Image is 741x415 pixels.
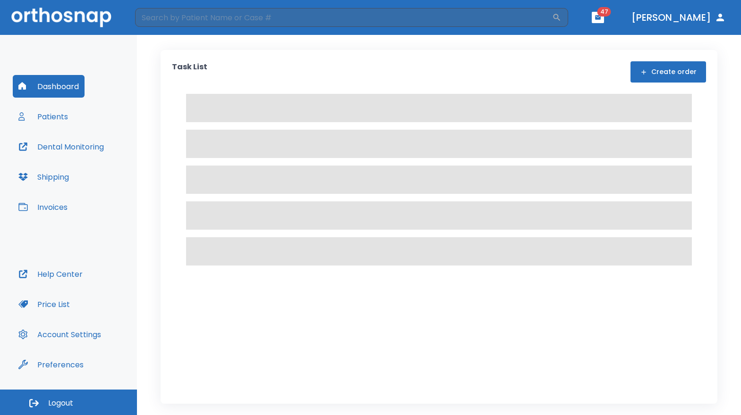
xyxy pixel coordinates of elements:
button: Preferences [13,353,89,376]
button: Dashboard [13,75,85,98]
input: Search by Patient Name or Case # [135,8,552,27]
button: Patients [13,105,74,128]
button: Invoices [13,196,73,218]
p: Task List [172,61,207,83]
button: Price List [13,293,76,315]
span: Logout [48,398,73,408]
button: Shipping [13,166,75,188]
span: 47 [597,7,611,17]
button: Help Center [13,263,88,285]
button: Create order [630,61,706,83]
button: Account Settings [13,323,107,346]
button: Dental Monitoring [13,135,110,158]
button: [PERSON_NAME] [628,9,730,26]
img: Orthosnap [11,8,111,27]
